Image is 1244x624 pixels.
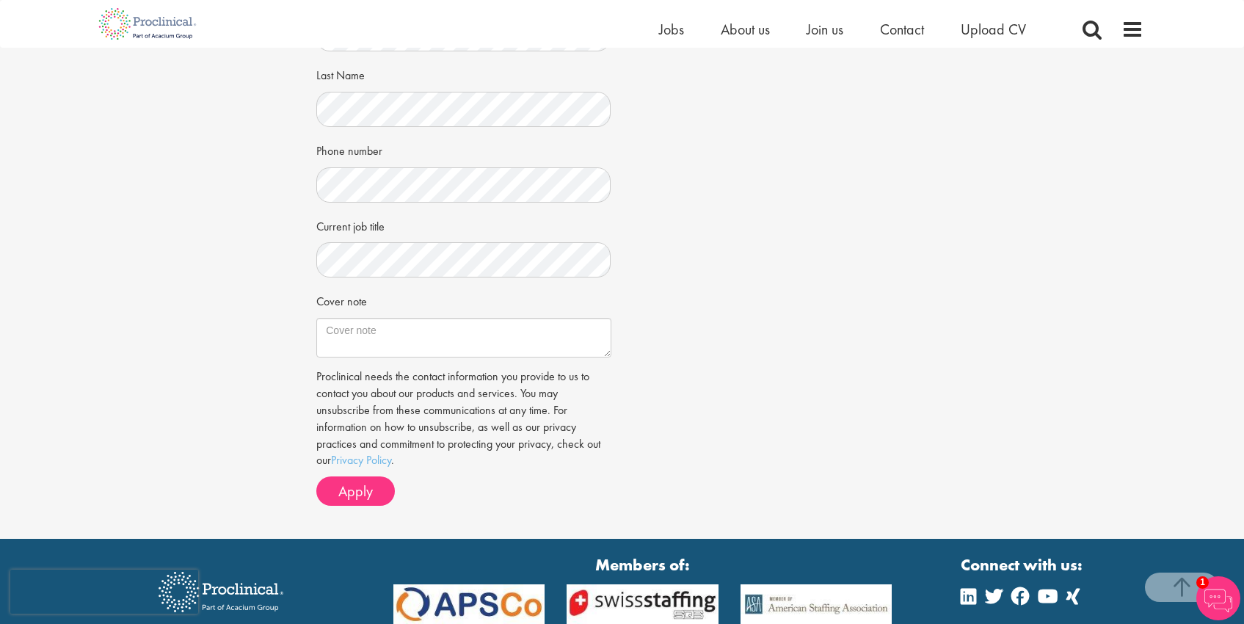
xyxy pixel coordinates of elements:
a: Jobs [659,20,684,39]
strong: Members of: [393,554,892,576]
img: Proclinical Recruitment [148,562,294,623]
strong: Connect with us: [961,554,1085,576]
p: Proclinical needs the contact information you provide to us to contact you about our products and... [316,369,611,469]
button: Apply [316,476,395,506]
label: Current job title [316,214,385,236]
label: Phone number [316,138,382,160]
img: Chatbot [1196,576,1240,620]
iframe: reCAPTCHA [10,570,198,614]
label: Last Name [316,62,365,84]
a: Privacy Policy [331,452,391,468]
a: Join us [807,20,843,39]
label: Cover note [316,289,367,311]
a: Upload CV [961,20,1026,39]
a: Contact [880,20,924,39]
span: 1 [1196,576,1209,589]
a: About us [721,20,770,39]
span: Apply [338,482,373,501]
